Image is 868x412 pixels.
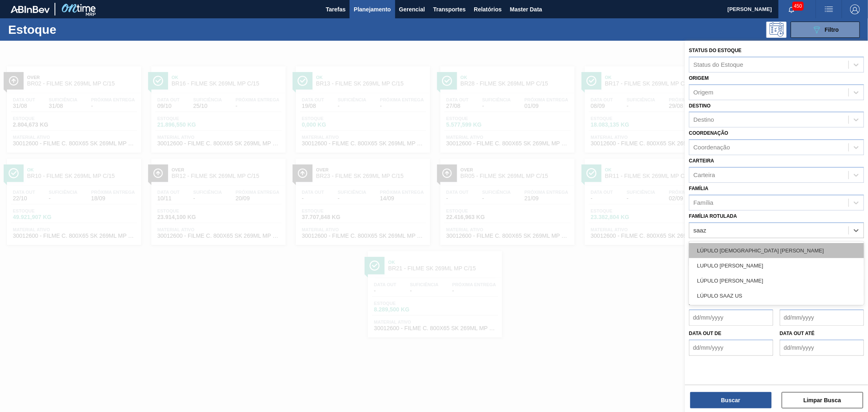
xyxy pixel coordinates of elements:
[689,75,709,81] label: Origem
[689,130,728,136] label: Coordenação
[8,25,132,34] h1: Estoque
[689,243,864,258] div: LÚPULO [DEMOGRAPHIC_DATA] [PERSON_NAME]
[689,103,711,109] label: Destino
[693,61,743,68] div: Status do Estoque
[693,116,714,123] div: Destino
[780,309,864,326] input: dd/mm/yyyy
[689,158,714,164] label: Carteira
[474,4,501,14] span: Relatórios
[780,331,815,336] label: Data out até
[433,4,466,14] span: Transportes
[689,331,722,336] label: Data out de
[689,48,741,53] label: Status do Estoque
[689,186,708,191] label: Família
[689,340,773,356] input: dd/mm/yyyy
[689,273,864,288] div: LÚPULO [PERSON_NAME]
[689,288,864,303] div: LÚPULO SAAZ US
[693,171,715,178] div: Carteira
[689,309,773,326] input: dd/mm/yyyy
[354,4,391,14] span: Planejamento
[850,4,860,14] img: Logout
[792,2,804,11] span: 450
[510,4,542,14] span: Master Data
[689,213,737,219] label: Família Rotulada
[399,4,425,14] span: Gerencial
[693,144,730,151] div: Coordenação
[693,89,713,96] div: Origem
[693,199,713,206] div: Família
[791,22,860,38] button: Filtro
[689,258,864,273] div: LUPULO [PERSON_NAME]
[824,4,834,14] img: userActions
[778,4,805,15] button: Notificações
[326,4,346,14] span: Tarefas
[11,6,50,13] img: TNhmsLtSVTkK8tSr43FrP2fwEKptu5GPRR3wAAAABJRU5ErkJggg==
[766,22,787,38] div: Pogramando: nenhum usuário selecionado
[825,26,839,33] span: Filtro
[689,241,730,247] label: Material ativo
[780,340,864,356] input: dd/mm/yyyy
